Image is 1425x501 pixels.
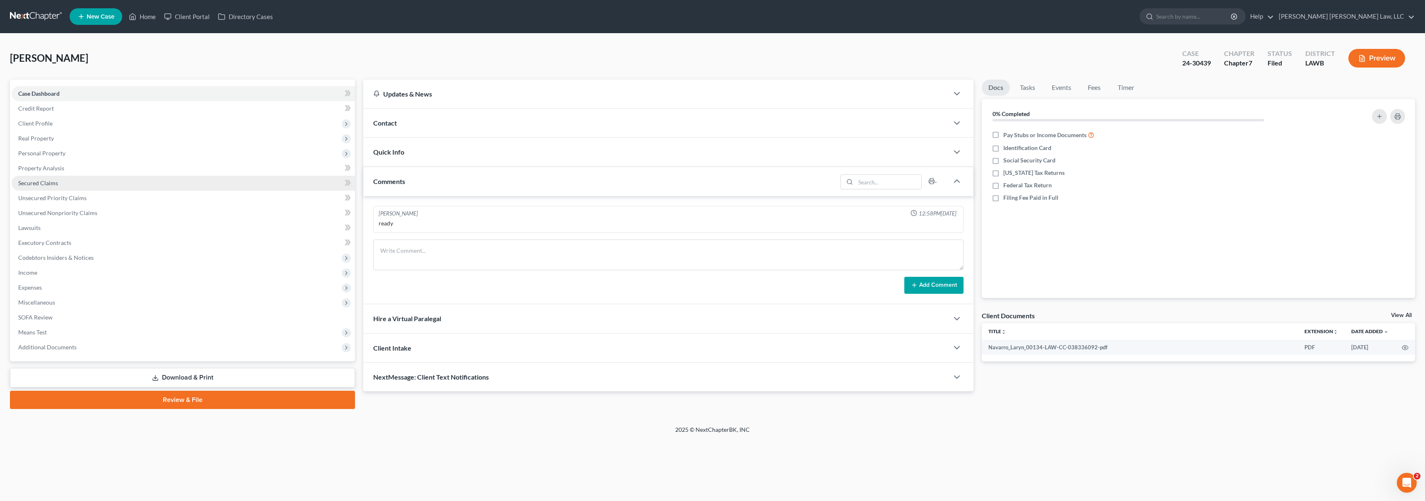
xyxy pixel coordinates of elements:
[18,194,87,201] span: Unsecured Priority Claims
[18,224,41,231] span: Lawsuits
[1081,80,1108,96] a: Fees
[1111,80,1141,96] a: Timer
[12,161,355,176] a: Property Analysis
[373,119,397,127] span: Contact
[1003,131,1087,139] span: Pay Stubs or Income Documents
[993,110,1030,117] strong: 0% Completed
[1348,49,1405,68] button: Preview
[18,209,97,216] span: Unsecured Nonpriority Claims
[982,311,1035,320] div: Client Documents
[10,52,88,64] span: [PERSON_NAME]
[1249,59,1252,67] span: 7
[12,220,355,235] a: Lawsuits
[476,426,949,440] div: 2025 © NextChapterBK, INC
[12,235,355,250] a: Executory Contracts
[12,191,355,206] a: Unsecured Priority Claims
[1003,169,1065,177] span: [US_STATE] Tax Returns
[1003,194,1058,202] span: Filing Fee Paid in Full
[1224,49,1254,58] div: Chapter
[18,179,58,186] span: Secured Claims
[10,368,355,387] a: Download & Print
[18,150,65,157] span: Personal Property
[18,105,54,112] span: Credit Report
[1351,328,1389,334] a: Date Added expand_more
[1414,473,1420,479] span: 2
[1182,49,1211,58] div: Case
[160,9,214,24] a: Client Portal
[10,391,355,409] a: Review & File
[1003,156,1055,165] span: Social Security Card
[18,269,37,276] span: Income
[1304,328,1338,334] a: Extensionunfold_more
[18,344,77,351] span: Additional Documents
[18,90,60,97] span: Case Dashboard
[18,120,53,127] span: Client Profile
[1003,144,1051,152] span: Identification Card
[1182,58,1211,68] div: 24-30439
[18,254,94,261] span: Codebtors Insiders & Notices
[125,9,160,24] a: Home
[214,9,277,24] a: Directory Cases
[373,177,405,185] span: Comments
[18,314,53,321] span: SOFA Review
[373,373,489,381] span: NextMessage: Client Text Notifications
[855,175,921,189] input: Search...
[1001,329,1006,334] i: unfold_more
[12,86,355,101] a: Case Dashboard
[1298,340,1345,355] td: PDF
[1384,329,1389,334] i: expand_more
[1268,58,1292,68] div: Filed
[1224,58,1254,68] div: Chapter
[379,219,958,228] div: ready
[1333,329,1338,334] i: unfold_more
[18,239,71,246] span: Executory Contracts
[919,210,956,218] span: 12:58PM[DATE]
[1013,80,1042,96] a: Tasks
[373,344,411,352] span: Client Intake
[1045,80,1078,96] a: Events
[1305,58,1335,68] div: LAWB
[87,14,114,20] span: New Case
[988,328,1006,334] a: Titleunfold_more
[1246,9,1274,24] a: Help
[1397,473,1417,493] iframe: Intercom live chat
[18,299,55,306] span: Miscellaneous
[1345,340,1395,355] td: [DATE]
[12,176,355,191] a: Secured Claims
[18,284,42,291] span: Expenses
[1305,49,1335,58] div: District
[18,165,64,172] span: Property Analysis
[18,135,54,142] span: Real Property
[373,90,939,98] div: Updates & News
[12,206,355,220] a: Unsecured Nonpriority Claims
[12,310,355,325] a: SOFA Review
[982,340,1298,355] td: Navarro_Laryn_00134-LAW-CC-038336092-pdf
[982,80,1010,96] a: Docs
[373,148,404,156] span: Quick Info
[12,101,355,116] a: Credit Report
[1268,49,1292,58] div: Status
[1003,181,1052,189] span: Federal Tax Return
[1275,9,1415,24] a: [PERSON_NAME] [PERSON_NAME] Law, LLC
[904,277,964,294] button: Add Comment
[379,210,418,218] div: [PERSON_NAME]
[1156,9,1232,24] input: Search by name...
[373,315,441,322] span: Hire a Virtual Paralegal
[1391,312,1412,318] a: View All
[18,329,47,336] span: Means Test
